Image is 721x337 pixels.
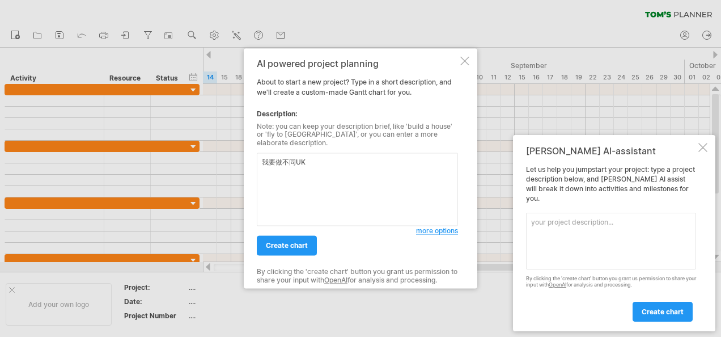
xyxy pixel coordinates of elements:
div: Note: you can keep your description brief, like 'build a house' or 'fly to [GEOGRAPHIC_DATA]', or... [257,123,458,147]
a: OpenAI [549,281,566,288]
a: OpenAI [324,276,347,284]
div: By clicking the 'create chart' button you grant us permission to share your input with for analys... [257,268,458,285]
span: create chart [642,307,684,316]
a: create chart [257,236,317,256]
div: [PERSON_NAME] AI-assistant [526,145,696,157]
a: more options [416,226,458,237]
span: create chart [266,242,308,250]
div: By clicking the 'create chart' button you grant us permission to share your input with for analys... [526,276,696,288]
div: AI powered project planning [257,58,458,69]
span: more options [416,227,458,235]
div: Let us help you jumpstart your project: type a project description below, and [PERSON_NAME] AI as... [526,165,696,321]
div: About to start a new project? Type in a short description, and we'll create a custom-made Gantt c... [257,58,458,278]
div: Description: [257,109,458,119]
a: create chart [633,302,693,322]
